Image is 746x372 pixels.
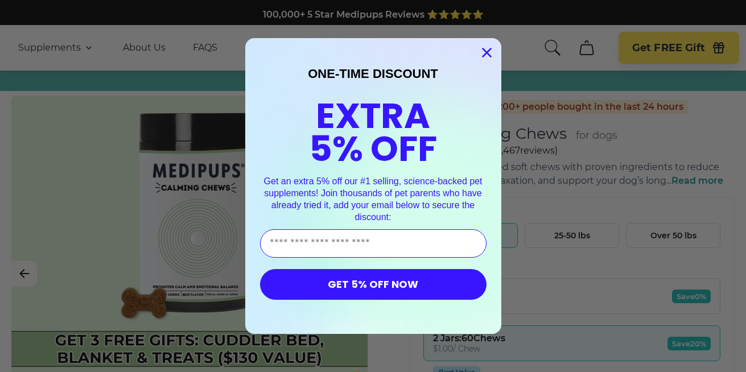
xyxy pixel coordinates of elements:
span: ONE-TIME DISCOUNT [308,67,438,81]
span: EXTRA [316,91,430,140]
span: 5% OFF [309,124,437,173]
span: Get an extra 5% off our #1 selling, science-backed pet supplements! Join thousands of pet parents... [264,176,483,221]
button: Close dialog [477,43,497,63]
button: GET 5% OFF NOW [260,269,487,300]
